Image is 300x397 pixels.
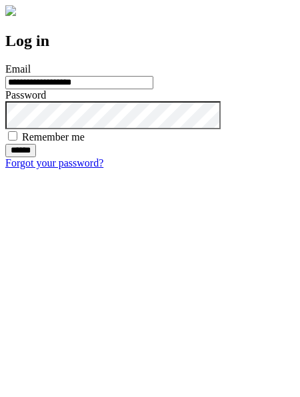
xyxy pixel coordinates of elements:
label: Remember me [22,131,85,143]
label: Email [5,63,31,75]
h2: Log in [5,32,295,50]
a: Forgot your password? [5,157,103,169]
img: logo-4e3dc11c47720685a147b03b5a06dd966a58ff35d612b21f08c02c0306f2b779.png [5,5,16,16]
label: Password [5,89,46,101]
